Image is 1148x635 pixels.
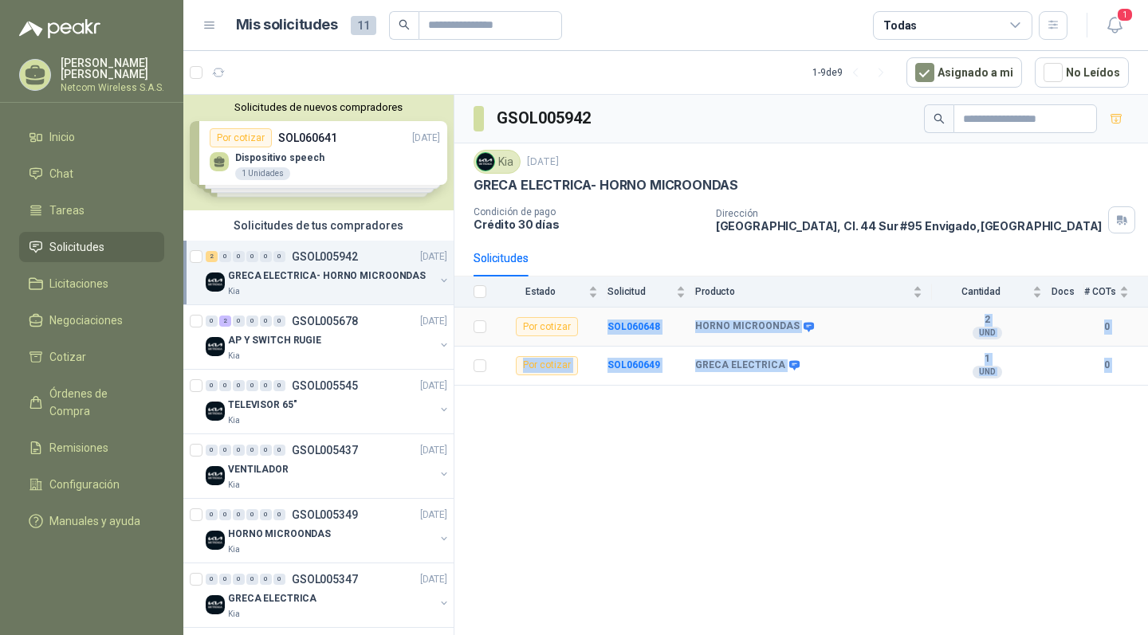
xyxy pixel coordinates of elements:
[246,509,258,520] div: 0
[1084,358,1129,373] b: 0
[246,380,258,391] div: 0
[695,359,785,372] b: GRECA ELECTRICA
[233,380,245,391] div: 0
[273,509,285,520] div: 0
[516,356,578,375] div: Por cotizar
[49,275,108,292] span: Licitaciones
[906,57,1022,88] button: Asignado a mi
[206,441,450,492] a: 0 0 0 0 0 0 GSOL005437[DATE] Company LogoVENTILADORKia
[527,155,559,170] p: [DATE]
[19,159,164,189] a: Chat
[228,527,331,542] p: HORNO MICROONDAS
[219,316,231,327] div: 2
[1035,57,1129,88] button: No Leídos
[883,17,917,34] div: Todas
[183,210,454,241] div: Solicitudes de tus compradores
[695,276,932,308] th: Producto
[1084,319,1129,335] b: 0
[206,337,225,356] img: Company Logo
[233,445,245,456] div: 0
[973,327,1002,339] div: UND
[19,506,164,536] a: Manuales y ayuda
[206,272,225,292] img: Company Logo
[496,286,585,297] span: Estado
[236,14,338,37] h1: Mis solicitudes
[206,505,450,556] a: 0 0 0 0 0 0 GSOL005349[DATE] Company LogoHORNO MICROONDASKia
[228,591,316,606] p: GRECA ELECTRICA
[228,462,289,477] p: VENTILADOR
[206,570,450,621] a: 0 0 0 0 0 0 GSOL005347[DATE] Company LogoGRECA ELECTRICAKia
[190,101,447,113] button: Solicitudes de nuevos compradores
[219,251,231,262] div: 0
[219,445,231,456] div: 0
[206,466,225,485] img: Company Logo
[351,16,376,35] span: 11
[474,218,703,231] p: Crédito 30 días
[206,380,218,391] div: 0
[228,414,240,427] p: Kia
[206,574,218,585] div: 0
[206,445,218,456] div: 0
[474,206,703,218] p: Condición de pago
[420,378,447,394] p: [DATE]
[420,443,447,458] p: [DATE]
[228,333,321,348] p: AP Y SWITCH RUGIE
[1084,286,1116,297] span: # COTs
[260,316,272,327] div: 0
[246,316,258,327] div: 0
[607,286,673,297] span: Solicitud
[474,249,529,267] div: Solicitudes
[420,314,447,329] p: [DATE]
[246,445,258,456] div: 0
[233,251,245,262] div: 0
[1100,11,1129,40] button: 1
[219,574,231,585] div: 0
[49,385,149,420] span: Órdenes de Compra
[228,269,426,284] p: GRECA ELECTRICA- HORNO MICROONDAS
[607,359,660,370] a: SOL060649
[206,247,450,298] a: 2 0 0 0 0 0 GSOL005942[DATE] Company LogoGRECA ELECTRICA- HORNO MICROONDASKia
[273,316,285,327] div: 0
[228,479,240,492] p: Kia
[812,60,894,85] div: 1 - 9 de 9
[19,122,164,152] a: Inicio
[49,128,75,146] span: Inicio
[19,195,164,225] a: Tareas
[607,321,660,332] a: SOL060648
[1084,276,1148,308] th: # COTs
[49,348,86,366] span: Cotizar
[932,314,1042,327] b: 2
[260,574,272,585] div: 0
[49,476,120,493] span: Configuración
[477,153,494,171] img: Company Logo
[932,286,1029,297] span: Cantidad
[496,276,607,308] th: Estado
[716,219,1103,233] p: [GEOGRAPHIC_DATA], Cl. 44 Sur #95 Envigado , [GEOGRAPHIC_DATA]
[19,378,164,426] a: Órdenes de Compra
[260,509,272,520] div: 0
[219,509,231,520] div: 0
[233,574,245,585] div: 0
[19,305,164,335] a: Negociaciones
[292,509,358,520] p: GSOL005349
[206,376,450,427] a: 0 0 0 0 0 0 GSOL005545[DATE] Company LogoTELEVISOR 65"Kia
[260,380,272,391] div: 0
[49,238,104,256] span: Solicitudes
[292,445,358,456] p: GSOL005437
[228,350,240,363] p: Kia
[516,317,578,336] div: Por cotizar
[716,208,1103,219] p: Dirección
[474,177,738,194] p: GRECA ELECTRICA- HORNO MICROONDAS
[273,251,285,262] div: 0
[292,316,358,327] p: GSOL005678
[19,269,164,299] a: Licitaciones
[19,433,164,463] a: Remisiones
[273,445,285,456] div: 0
[695,286,910,297] span: Producto
[49,439,108,457] span: Remisiones
[49,312,123,329] span: Negociaciones
[932,353,1042,366] b: 1
[206,251,218,262] div: 2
